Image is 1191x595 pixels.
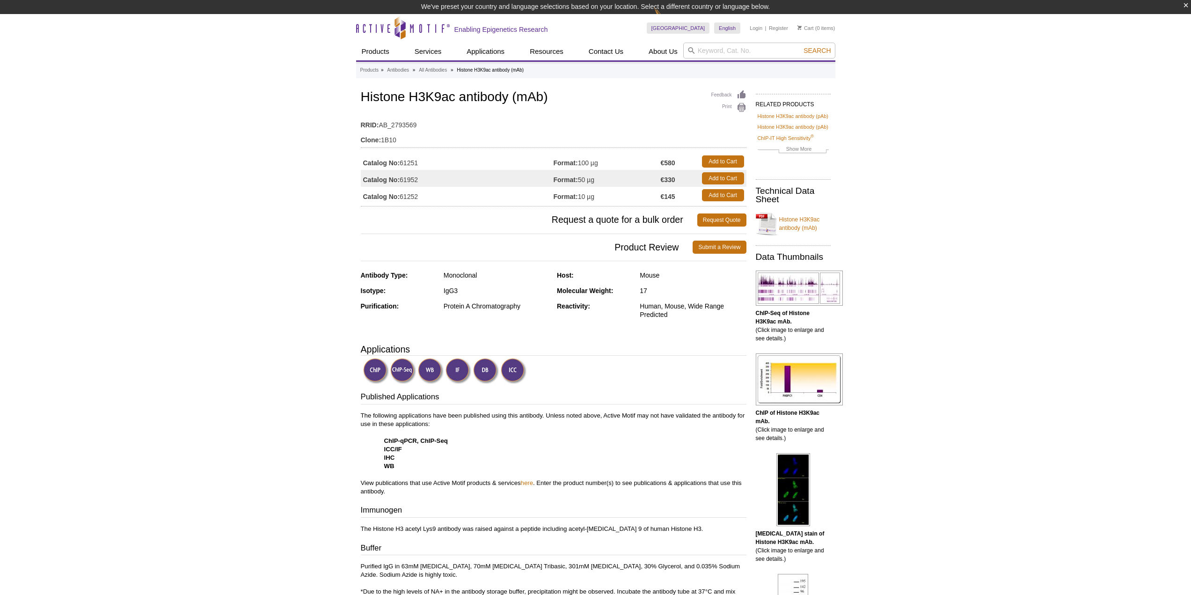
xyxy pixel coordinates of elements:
[758,112,828,120] a: Histone H3K9ac antibody (pAb)
[756,210,831,238] a: Histone H3K9ac antibody (mAb)
[457,67,524,73] li: Histone H3K9ac antibody (mAb)
[660,192,675,201] strong: €145
[381,67,384,73] li: »
[702,172,744,184] a: Add to Cart
[756,187,831,204] h2: Technical Data Sheet
[361,90,746,106] h1: Histone H3K9ac antibody (mAb)
[756,310,810,325] b: ChIP-Seq of Histone H3K9ac mAb.
[524,43,569,60] a: Resources
[756,94,831,110] h2: RELATED PRODUCTS
[797,25,802,30] img: Your Cart
[360,66,379,74] a: Products
[756,353,843,405] img: Histone H3K9ac antibody (mAb) tested by ChIP.
[554,153,661,170] td: 100 µg
[451,67,453,73] li: »
[454,25,548,34] h2: Enabling Epigenetics Research
[693,241,746,254] a: Submit a Review
[756,253,831,261] h2: Data Thumbnails
[387,66,409,74] a: Antibodies
[418,358,444,384] img: Western Blot Validated
[384,437,448,444] strong: ChIP-qPCR, ChIP-Seq
[554,192,578,201] strong: Format:
[758,123,828,131] a: Histone H3K9ac antibody (pAb)
[444,271,550,279] div: Monoclonal
[647,22,710,34] a: [GEOGRAPHIC_DATA]
[363,358,389,384] img: ChIP Validated
[361,525,746,533] p: The Histone H3 acetyl Lys9 antibody was raised against a peptide including acetyl-[MEDICAL_DATA] ...
[797,22,835,34] li: (0 items)
[554,170,661,187] td: 50 µg
[361,136,381,144] strong: Clone:
[361,170,554,187] td: 61952
[361,130,746,145] td: 1B10
[683,43,835,59] input: Keyword, Cat. No.
[446,358,471,384] img: Immunofluorescence Validated
[804,47,831,54] span: Search
[697,213,746,227] a: Request Quote
[640,271,746,279] div: Mouse
[801,46,833,55] button: Search
[765,22,767,34] li: |
[361,213,697,227] span: Request a quote for a bulk order
[361,391,746,404] h3: Published Applications
[640,286,746,295] div: 17
[769,25,788,31] a: Register
[660,176,675,184] strong: €330
[750,25,762,31] a: Login
[390,358,416,384] img: ChIP-Seq Validated
[461,43,510,60] a: Applications
[384,454,395,461] strong: IHC
[702,155,744,168] a: Add to Cart
[557,287,613,294] strong: Molecular Weight:
[363,192,400,201] strong: Catalog No:
[361,115,746,130] td: AB_2793569
[554,176,578,184] strong: Format:
[521,479,533,486] a: here
[409,43,447,60] a: Services
[758,134,814,142] a: ChIP-IT High Sensitivity®
[643,43,683,60] a: About Us
[702,189,744,201] a: Add to Cart
[473,358,499,384] img: Dot Blot Validated
[711,103,746,113] a: Print
[554,159,578,167] strong: Format:
[714,22,740,34] a: English
[361,187,554,204] td: 61252
[361,543,746,556] h3: Buffer
[361,302,399,310] strong: Purification:
[756,530,825,545] b: [MEDICAL_DATA] stain of Histone H3K9ac mAb.
[811,134,814,139] sup: ®
[554,187,661,204] td: 10 µg
[557,272,574,279] strong: Host:
[640,302,746,319] div: Human, Mouse, Wide Range Predicted
[361,342,746,356] h3: Applications
[363,159,400,167] strong: Catalog No:
[361,287,386,294] strong: Isotype:
[413,67,416,73] li: »
[356,43,395,60] a: Products
[361,153,554,170] td: 61251
[583,43,629,60] a: Contact Us
[384,446,402,453] strong: ICC/IF
[756,529,831,563] p: (Click image to enlarge and see details.)
[654,7,679,29] img: Change Here
[756,409,831,442] p: (Click image to enlarge and see details.)
[361,241,693,254] span: Product Review
[756,271,843,306] img: Histone H3K9ac antibody (mAb) tested by ChIP-Seq.
[501,358,526,384] img: Immunocytochemistry Validated
[444,302,550,310] div: Protein A Chromatography
[776,453,810,526] img: Histone H3K9ac antibody (mAb) tested by immunofluorescence.
[756,410,819,425] b: ChIP of Histone H3K9ac mAb.
[361,121,379,129] strong: RRID:
[660,159,675,167] strong: €580
[361,411,746,496] p: The following applications have been published using this antibody. Unless noted above, Active Mo...
[384,463,395,470] strong: WB
[756,309,831,343] p: (Click image to enlarge and see details.)
[363,176,400,184] strong: Catalog No:
[557,302,590,310] strong: Reactivity:
[797,25,814,31] a: Cart
[758,145,829,155] a: Show More
[419,66,447,74] a: All Antibodies
[444,286,550,295] div: IgG3
[711,90,746,100] a: Feedback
